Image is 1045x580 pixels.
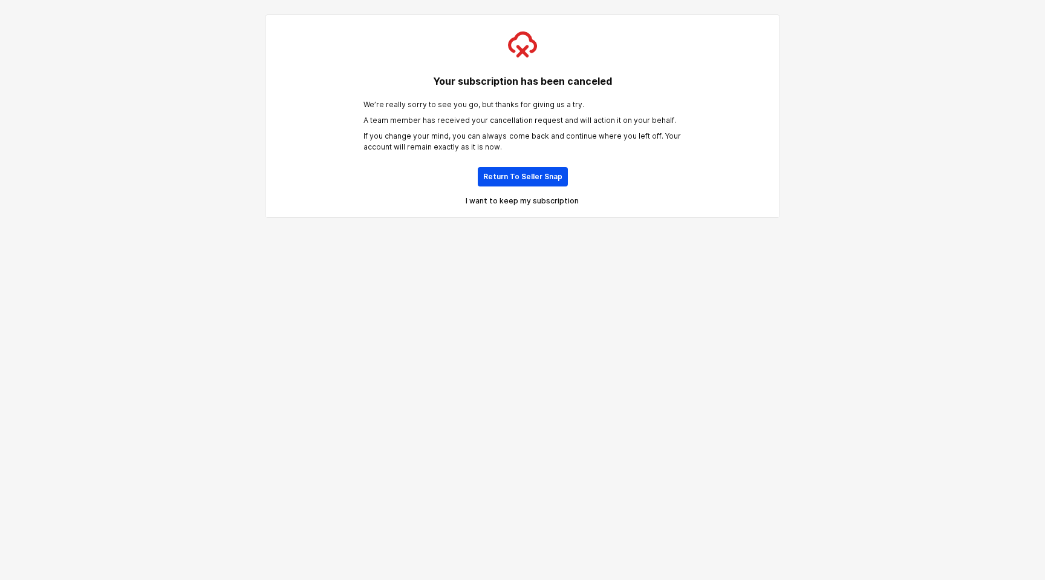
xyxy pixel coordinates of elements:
button: Return To Seller Snap [478,167,568,186]
h5: Your subscription has been canceled [363,75,681,87]
p: A team member has received your cancellation request and will action it on your behalf. [363,115,681,126]
p: Return To Seller Snap [483,172,562,182]
p: I want to keep my subscription [466,196,579,206]
p: If you change your mind, you can always come back and continue where you left off. Your account w... [363,131,681,153]
button: I want to keep my subscription [363,191,681,211]
p: We’re really sorry to see you go, but thanks for giving us a try. [363,99,681,110]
